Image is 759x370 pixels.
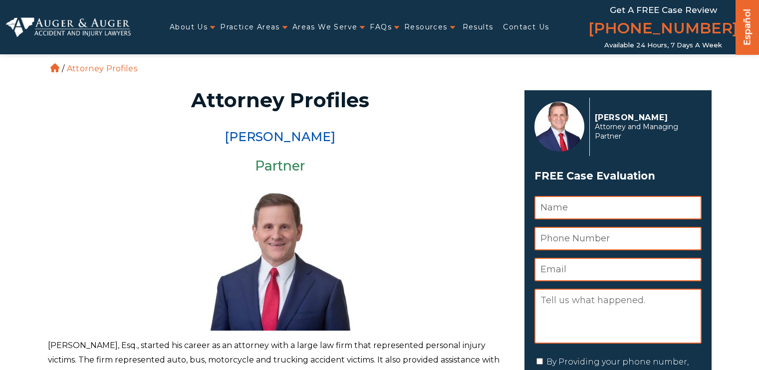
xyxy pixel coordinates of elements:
[54,90,506,110] h1: Attorney Profiles
[610,5,717,15] span: Get a FREE Case Review
[534,102,584,152] img: Herbert Auger
[595,122,696,141] span: Attorney and Managing Partner
[225,129,335,144] a: [PERSON_NAME]
[534,196,702,219] input: Name
[48,159,512,174] h3: Partner
[595,113,696,122] p: [PERSON_NAME]
[220,17,280,37] a: Practice Areas
[170,17,208,37] a: About Us
[503,17,549,37] a: Contact Us
[534,227,702,250] input: Phone Number
[64,64,140,73] li: Attorney Profiles
[292,17,358,37] a: Areas We Serve
[604,41,722,49] span: Available 24 Hours, 7 Days a Week
[370,17,392,37] a: FAQs
[463,17,494,37] a: Results
[205,181,355,331] img: Herbert Auger
[588,17,738,41] a: [PHONE_NUMBER]
[534,167,702,185] span: FREE Case Evaluation
[6,17,131,36] img: Auger & Auger Accident and Injury Lawyers Logo
[404,17,448,37] a: Resources
[534,258,702,281] input: Email
[50,63,59,72] a: Home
